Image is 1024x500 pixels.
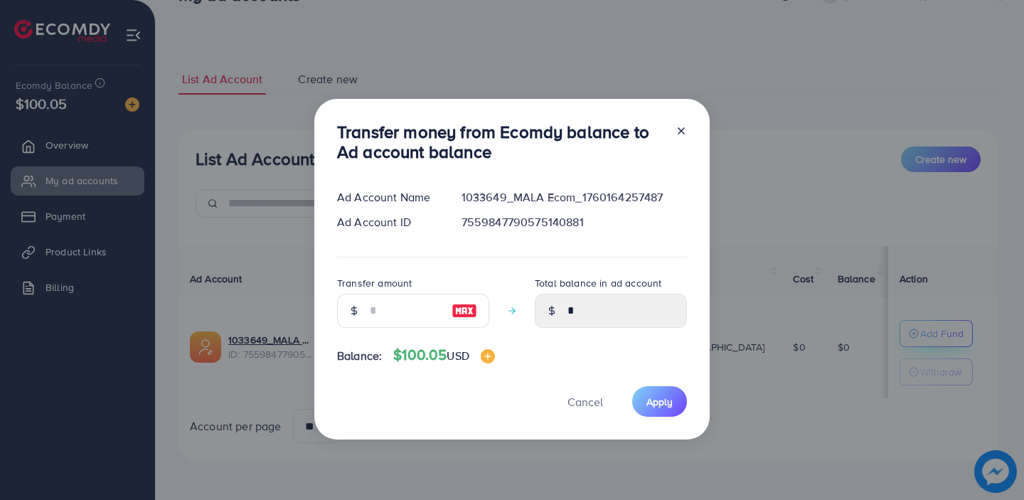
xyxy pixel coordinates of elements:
label: Transfer amount [337,276,412,290]
img: image [481,349,495,363]
span: USD [447,348,469,363]
button: Cancel [550,386,621,417]
img: image [452,302,477,319]
div: Ad Account Name [326,189,450,206]
span: Apply [646,395,673,409]
h3: Transfer money from Ecomdy balance to Ad account balance [337,122,664,163]
span: Balance: [337,348,382,364]
div: Ad Account ID [326,214,450,230]
label: Total balance in ad account [535,276,661,290]
span: Cancel [567,394,603,410]
button: Apply [632,386,687,417]
div: 1033649_MALA Ecom_1760164257487 [450,189,698,206]
h4: $100.05 [393,346,495,364]
div: 7559847790575140881 [450,214,698,230]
